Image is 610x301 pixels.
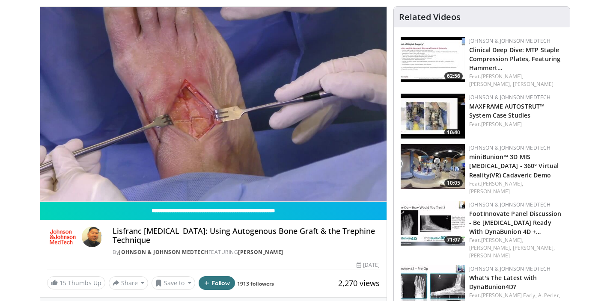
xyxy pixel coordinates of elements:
[469,46,560,72] a: Clinical Deep Dive: MTP Staple Compression Plates, Featuring Hammert…
[401,201,465,246] a: 71:07
[40,7,387,202] video-js: Video Player
[538,292,560,299] a: A. Perler,
[47,227,79,247] img: Johnson & Johnson MedTech
[401,94,465,139] img: dc8cd099-509a-4832-863d-b8e061f6248b.150x105_q85_crop-smart_upscale.jpg
[469,73,563,88] div: Feat.
[152,276,195,290] button: Save to
[444,129,463,136] span: 10:40
[469,153,559,179] a: miniBunion™ 3D MIS [MEDICAL_DATA] - 360° Virtual Reality(VR) Cadaveric Demo
[469,201,550,208] a: Johnson & Johnson MedTech
[401,201,465,246] img: 3c409185-a7a1-460e-ae30-0289bded164f.150x105_q85_crop-smart_upscale.jpg
[481,292,537,299] a: [PERSON_NAME] Early,
[469,80,511,88] a: [PERSON_NAME],
[444,236,463,244] span: 71:07
[113,227,380,245] h4: Lisfranc [MEDICAL_DATA]: Using Autogenous Bone Graft & the Trephine Technique
[199,276,235,290] button: Follow
[481,121,522,128] a: [PERSON_NAME]
[237,280,274,287] a: 1913 followers
[469,274,537,291] a: What's The Latest with DynaBunion4D?
[109,276,149,290] button: Share
[401,144,465,189] a: 10:05
[469,102,545,119] a: MAXFRAME AUTOSTRUT™ System Case Studies
[401,144,465,189] img: c1871fbd-349f-457a-8a2a-d1a0777736b8.150x105_q85_crop-smart_upscale.jpg
[513,244,555,251] a: [PERSON_NAME],
[399,12,461,22] h4: Related Videos
[401,94,465,139] a: 10:40
[60,279,66,287] span: 15
[469,236,563,260] div: Feat.
[469,144,550,151] a: Johnson & Johnson MedTech
[469,121,563,128] div: Feat.
[113,248,380,256] div: By FEATURING
[357,261,380,269] div: [DATE]
[238,248,283,256] a: [PERSON_NAME]
[469,265,550,272] a: Johnson & Johnson MedTech
[469,94,550,101] a: Johnson & Johnson MedTech
[481,236,523,244] a: [PERSON_NAME],
[469,252,510,259] a: [PERSON_NAME]
[513,80,553,88] a: [PERSON_NAME]
[481,73,523,80] a: [PERSON_NAME],
[82,227,102,247] img: Avatar
[444,179,463,187] span: 10:05
[469,210,561,236] a: FootInnovate Panel Discussion - Be [MEDICAL_DATA] Ready With DynaBunion 4D +…
[444,72,463,80] span: 62:56
[119,248,208,256] a: Johnson & Johnson MedTech
[401,37,465,82] img: 64bb184f-7417-4091-bbfa-a7534f701469.150x105_q85_crop-smart_upscale.jpg
[481,180,523,187] a: [PERSON_NAME],
[469,37,550,44] a: Johnson & Johnson MedTech
[469,180,563,195] div: Feat.
[469,188,510,195] a: [PERSON_NAME]
[401,37,465,82] a: 62:56
[469,244,511,251] a: [PERSON_NAME],
[47,276,105,289] a: 15 Thumbs Up
[338,278,380,288] span: 2,270 views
